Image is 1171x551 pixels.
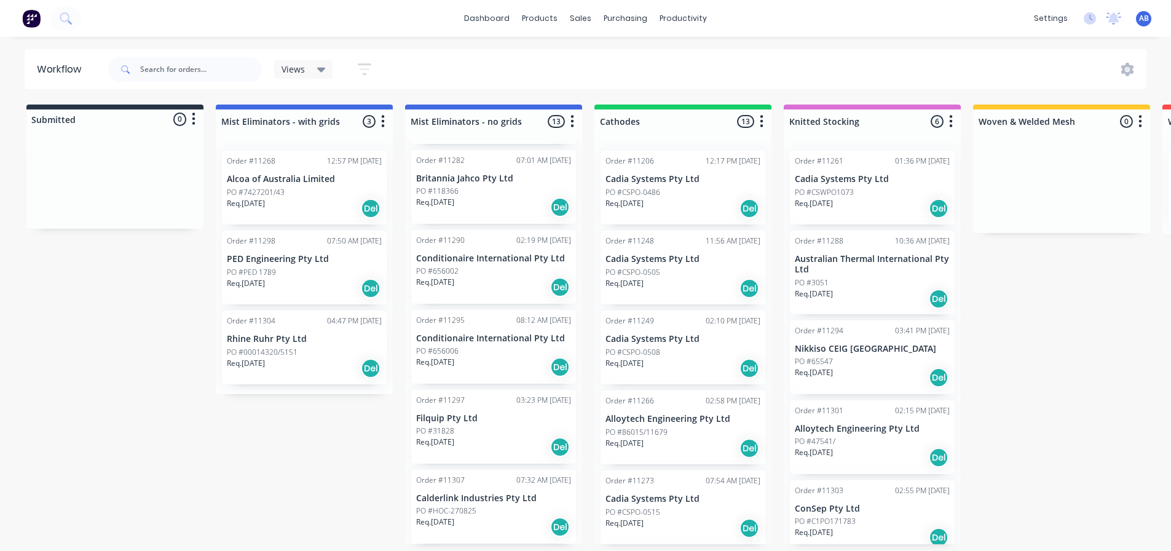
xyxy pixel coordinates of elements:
[605,347,660,358] p: PO #CSPO-0508
[222,231,387,304] div: Order #1129807:50 AM [DATE]PED Engineering Pty LtdPO #PED 1789Req.[DATE]Del
[605,174,760,184] p: Cadia Systems Pty Ltd
[327,156,382,167] div: 12:57 PM [DATE]
[416,253,571,264] p: Conditionaire International Pty Ltd
[795,254,950,275] p: Australian Thermal International Pty Ltd
[550,277,570,297] div: Del
[795,277,829,288] p: PO #3051
[739,199,759,218] div: Del
[795,485,843,496] div: Order #11303
[550,197,570,217] div: Del
[605,315,654,327] div: Order #11249
[227,347,298,358] p: PO #00014320/5151
[895,325,950,336] div: 03:41 PM [DATE]
[416,235,465,246] div: Order #11290
[790,231,955,314] div: Order #1128810:36 AM [DATE]Australian Thermal International Pty LtdPO #3051Req.[DATE]Del
[795,447,833,458] p: Req. [DATE]
[227,174,382,184] p: Alcoa of Australia Limited
[706,156,760,167] div: 12:17 PM [DATE]
[416,346,459,357] p: PO #656006
[895,405,950,416] div: 02:15 PM [DATE]
[416,413,571,424] p: Filquip Pty Ltd
[22,9,41,28] img: Factory
[895,236,950,247] div: 10:36 AM [DATE]
[895,485,950,496] div: 02:55 PM [DATE]
[605,475,654,486] div: Order #11273
[795,436,835,447] p: PO #47541/
[140,57,262,82] input: Search for orders...
[795,356,833,367] p: PO #65547
[416,333,571,344] p: Conditionaire International Pty Ltd
[327,236,382,247] div: 07:50 AM [DATE]
[411,310,576,384] div: Order #1129508:12 AM [DATE]Conditionaire International Pty LtdPO #656006Req.[DATE]Del
[516,235,571,246] div: 02:19 PM [DATE]
[795,156,843,167] div: Order #11261
[601,470,765,544] div: Order #1127307:54 AM [DATE]Cadia Systems Pty LtdPO #CSPO-0515Req.[DATE]Del
[605,507,660,518] p: PO #CSPO-0515
[416,437,454,448] p: Req. [DATE]
[416,505,476,517] p: PO #HOC-270825
[795,288,833,299] p: Req. [DATE]
[601,390,765,464] div: Order #1126602:58 PM [DATE]Alloytech Engineering Pty LtdPO #86015/11679Req.[DATE]Del
[361,199,380,218] div: Del
[411,470,576,544] div: Order #1130707:32 AM [DATE]Calderlink Industries Pty LtdPO #HOC-270825Req.[DATE]Del
[706,395,760,406] div: 02:58 PM [DATE]
[411,150,576,224] div: Order #1128207:01 AM [DATE]Britannia Jahco Pty LtdPO #118366Req.[DATE]Del
[605,395,654,406] div: Order #11266
[795,424,950,434] p: Alloytech Engineering Pty Ltd
[227,358,265,369] p: Req. [DATE]
[416,186,459,197] p: PO #118366
[361,359,380,378] div: Del
[416,277,454,288] p: Req. [DATE]
[550,437,570,457] div: Del
[416,395,465,406] div: Order #11297
[739,438,759,458] div: Del
[653,9,713,28] div: productivity
[605,187,660,198] p: PO #CSPO-0486
[795,325,843,336] div: Order #11294
[605,358,644,369] p: Req. [DATE]
[327,315,382,327] div: 04:47 PM [DATE]
[601,311,765,384] div: Order #1124902:10 PM [DATE]Cadia Systems Pty LtdPO #CSPO-0508Req.[DATE]Del
[227,236,275,247] div: Order #11298
[282,63,305,76] span: Views
[564,9,597,28] div: sales
[411,390,576,464] div: Order #1129703:23 PM [DATE]Filquip Pty LtdPO #31828Req.[DATE]Del
[605,414,760,424] p: Alloytech Engineering Pty Ltd
[790,400,955,474] div: Order #1130102:15 PM [DATE]Alloytech Engineering Pty LtdPO #47541/Req.[DATE]Del
[795,527,833,538] p: Req. [DATE]
[1028,9,1074,28] div: settings
[795,187,854,198] p: PO #CSWPO1073
[795,504,950,514] p: ConSep Pty Ltd
[929,528,948,547] div: Del
[222,311,387,384] div: Order #1130404:47 PM [DATE]Rhine Ruhr Pty LtdPO #00014320/5151Req.[DATE]Del
[795,344,950,354] p: Nikkiso CEIG [GEOGRAPHIC_DATA]
[795,174,950,184] p: Cadia Systems Pty Ltd
[605,494,760,504] p: Cadia Systems Pty Ltd
[227,315,275,327] div: Order #11304
[739,359,759,378] div: Del
[790,151,955,224] div: Order #1126101:36 PM [DATE]Cadia Systems Pty LtdPO #CSWPO1073Req.[DATE]Del
[411,230,576,304] div: Order #1129002:19 PM [DATE]Conditionaire International Pty LtdPO #656002Req.[DATE]Del
[550,357,570,377] div: Del
[416,197,454,208] p: Req. [DATE]
[929,368,948,387] div: Del
[416,493,571,504] p: Calderlink Industries Pty Ltd
[458,9,516,28] a: dashboard
[361,279,380,298] div: Del
[227,267,276,278] p: PO #PED 1789
[516,395,571,406] div: 03:23 PM [DATE]
[550,517,570,537] div: Del
[416,357,454,368] p: Req. [DATE]
[416,517,454,528] p: Req. [DATE]
[795,198,833,209] p: Req. [DATE]
[706,236,760,247] div: 11:56 AM [DATE]
[605,334,760,344] p: Cadia Systems Pty Ltd
[416,155,465,166] div: Order #11282
[601,151,765,224] div: Order #1120612:17 PM [DATE]Cadia Systems Pty LtdPO #CSPO-0486Req.[DATE]Del
[605,427,668,438] p: PO #86015/11679
[605,198,644,209] p: Req. [DATE]
[795,516,856,527] p: PO #C1PO171783
[706,475,760,486] div: 07:54 AM [DATE]
[795,236,843,247] div: Order #11288
[795,405,843,416] div: Order #11301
